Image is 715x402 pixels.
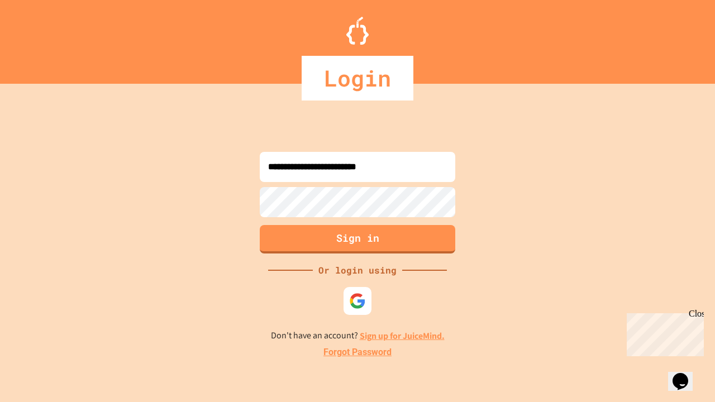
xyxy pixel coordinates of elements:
iframe: chat widget [622,309,704,356]
a: Sign up for JuiceMind. [360,330,445,342]
img: google-icon.svg [349,293,366,309]
p: Don't have an account? [271,329,445,343]
div: Or login using [313,264,402,277]
img: Logo.svg [346,17,369,45]
a: Forgot Password [323,346,392,359]
div: Login [302,56,413,100]
button: Sign in [260,225,455,253]
div: Chat with us now!Close [4,4,77,71]
iframe: chat widget [668,357,704,391]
